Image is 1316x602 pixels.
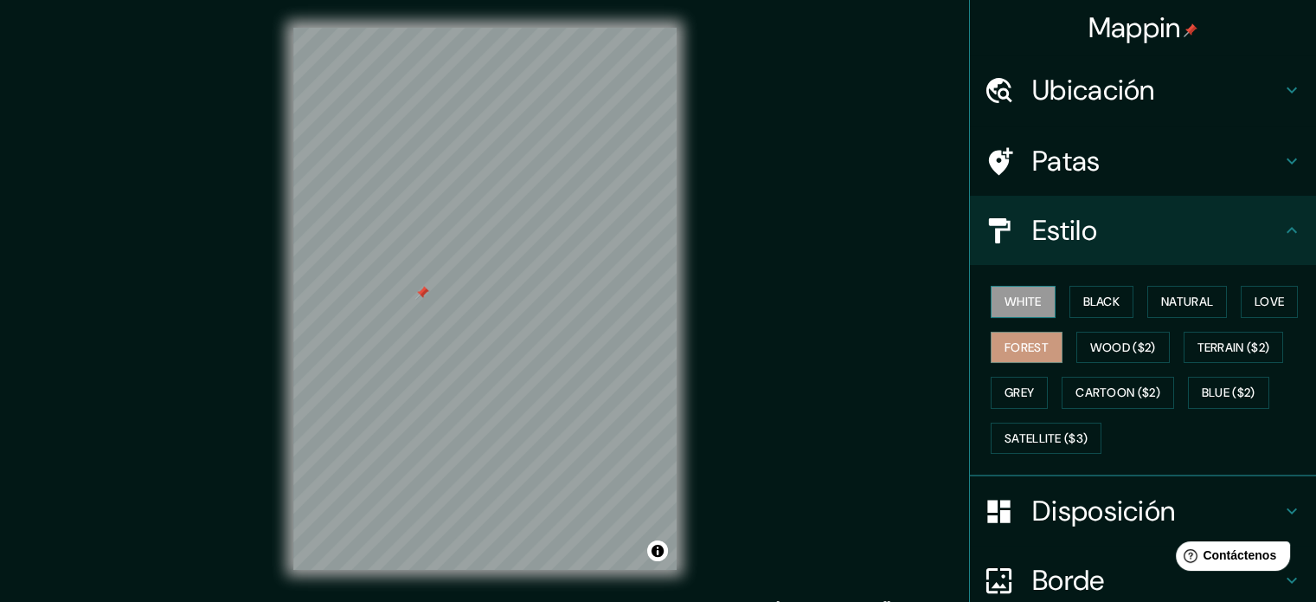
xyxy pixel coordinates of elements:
[991,332,1062,364] button: Forest
[1188,377,1269,409] button: Blue ($2)
[991,423,1101,455] button: Satellite ($3)
[970,126,1316,196] div: Patas
[293,28,677,570] canvas: Mapa
[1184,332,1284,364] button: Terrain ($2)
[970,196,1316,265] div: Estilo
[1241,286,1298,318] button: Love
[991,286,1056,318] button: White
[1032,493,1175,529] font: Disposición
[647,541,668,561] button: Activar o desactivar atribución
[970,476,1316,546] div: Disposición
[1076,332,1170,364] button: Wood ($2)
[1062,377,1174,409] button: Cartoon ($2)
[1162,534,1297,583] iframe: Lanzador de widgets de ayuda
[1069,286,1134,318] button: Black
[1032,562,1105,599] font: Borde
[1032,212,1097,249] font: Estilo
[1088,10,1181,46] font: Mappin
[970,55,1316,125] div: Ubicación
[991,377,1048,409] button: Grey
[1184,23,1197,37] img: pin-icon.png
[1147,286,1227,318] button: Natural
[1032,143,1101,179] font: Patas
[1032,72,1155,108] font: Ubicación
